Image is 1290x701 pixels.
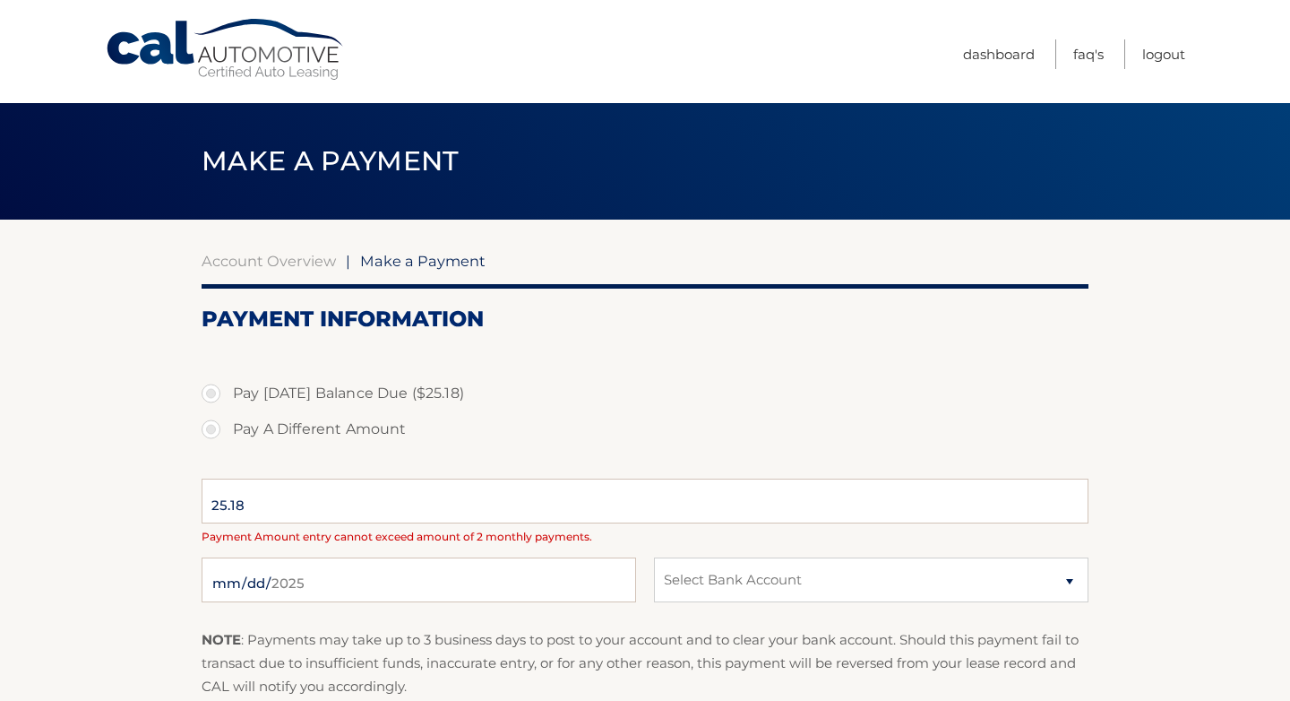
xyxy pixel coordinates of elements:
input: Payment Amount [202,479,1088,524]
span: Make a Payment [360,252,486,270]
a: Logout [1142,39,1185,69]
input: Payment Date [202,558,636,602]
label: Pay [DATE] Balance Due ($25.18) [202,376,1088,411]
span: Payment Amount entry cannot exceed amount of 2 monthly payments. [202,530,592,543]
label: Pay A Different Amount [202,411,1088,447]
span: Make a Payment [202,144,459,177]
h2: Payment Information [202,306,1088,333]
span: | [346,252,350,270]
a: Cal Automotive [105,18,347,82]
strong: NOTE [202,631,241,648]
a: Account Overview [202,252,336,270]
a: FAQ's [1073,39,1104,69]
a: Dashboard [963,39,1035,69]
p: : Payments may take up to 3 business days to post to your account and to clear your bank account.... [202,628,1088,699]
